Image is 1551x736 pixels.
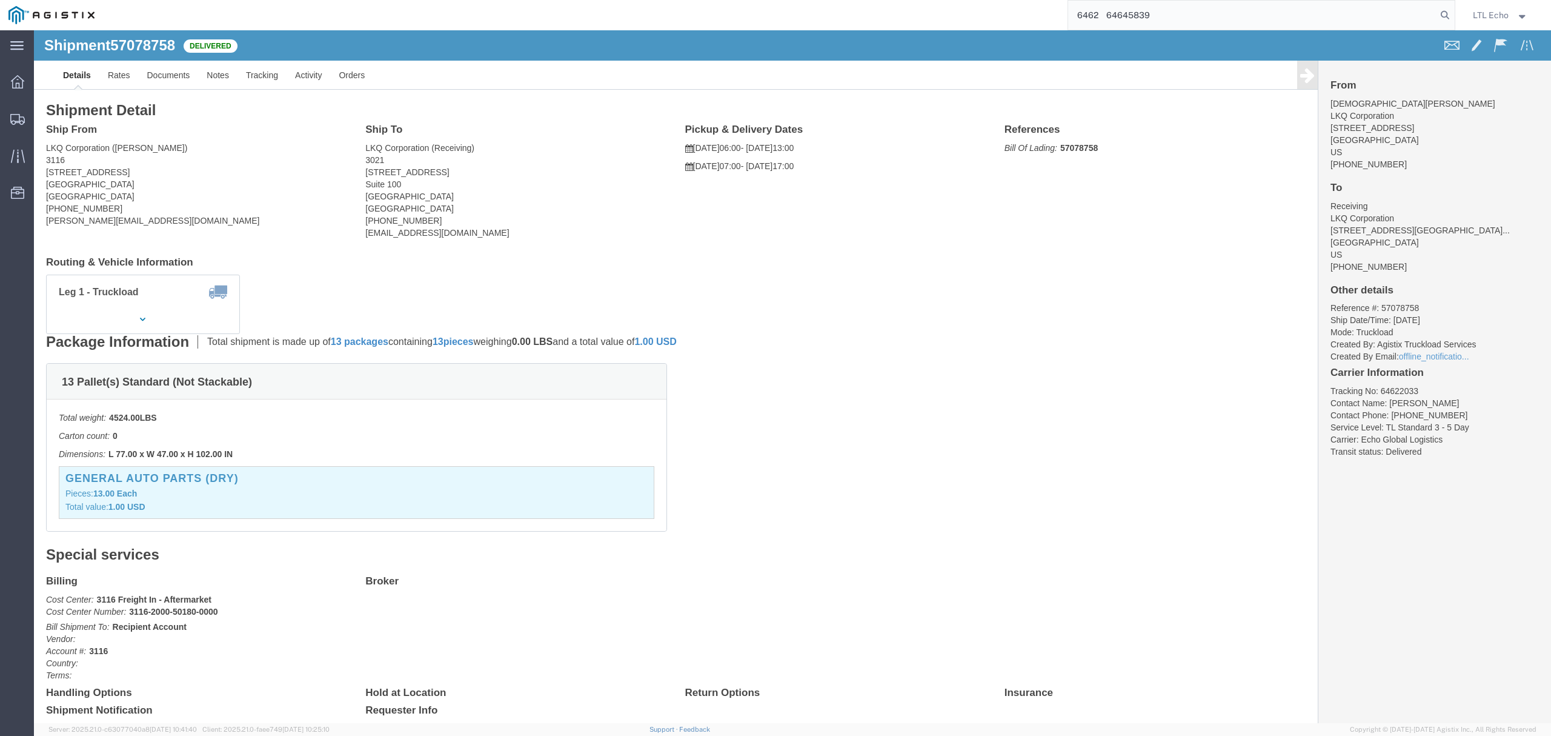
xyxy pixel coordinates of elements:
[282,726,330,733] span: [DATE] 10:25:10
[48,726,197,733] span: Server: 2025.21.0-c63077040a8
[1068,1,1436,30] input: Search for shipment number, reference number
[1350,724,1536,735] span: Copyright © [DATE]-[DATE] Agistix Inc., All Rights Reserved
[1472,8,1534,22] button: LTL Echo
[8,6,95,24] img: logo
[1473,8,1509,22] span: LTL Echo
[679,726,710,733] a: Feedback
[150,726,197,733] span: [DATE] 10:41:40
[34,30,1551,723] iframe: FS Legacy Container
[202,726,330,733] span: Client: 2025.21.0-faee749
[649,726,680,733] a: Support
